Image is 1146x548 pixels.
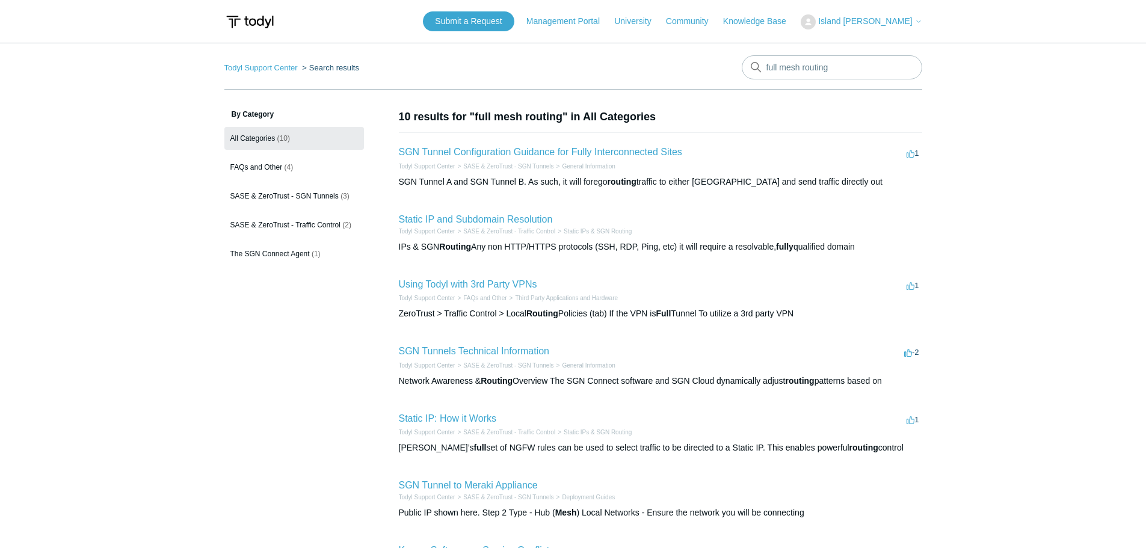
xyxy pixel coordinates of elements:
span: Island [PERSON_NAME] [818,16,912,26]
a: Static IPs & SGN Routing [564,429,632,436]
a: Static IPs & SGN Routing [564,228,632,235]
span: SASE & ZeroTrust - Traffic Control [230,221,340,229]
a: Todyl Support Center [399,494,455,500]
a: SASE & ZeroTrust - SGN Tunnels [463,494,553,500]
div: SGN Tunnel A and SGN Tunnel B. As such, it will forego traffic to either [GEOGRAPHIC_DATA] and se... [399,176,922,188]
a: SGN Tunnel Configuration Guidance for Fully Interconnected Sites [399,147,682,157]
a: Third Party Applications and Hardware [515,295,618,301]
h1: 10 results for "full mesh routing" in All Categories [399,109,922,125]
a: University [614,15,663,28]
li: Third Party Applications and Hardware [507,294,618,303]
li: Todyl Support Center [224,63,300,72]
li: FAQs and Other [455,294,507,303]
a: SASE & ZeroTrust - Traffic Control (2) [224,214,364,236]
em: full [474,443,487,452]
span: (3) [340,192,350,200]
span: SASE & ZeroTrust - SGN Tunnels [230,192,339,200]
div: IPs & SGN Any non HTTP/HTTPS protocols (SSH, RDP, Ping, etc) it will require a resolvable, qualif... [399,241,922,253]
a: Using Todyl with 3rd Party VPNs [399,279,537,289]
em: Routing [481,376,513,386]
span: FAQs and Other [230,163,283,171]
a: All Categories (10) [224,127,364,150]
div: Public IP shown here. Step 2 Type - Hub ( ) Local Networks - Ensure the network you will be conne... [399,506,922,519]
span: (1) [312,250,321,258]
a: Static IP and Subdomain Resolution [399,214,553,224]
em: Mesh [555,508,577,517]
a: SASE & ZeroTrust - Traffic Control [463,228,555,235]
a: Todyl Support Center [224,63,298,72]
a: Todyl Support Center [399,163,455,170]
li: SASE & ZeroTrust - Traffic Control [455,227,555,236]
a: The SGN Connect Agent (1) [224,242,364,265]
span: All Categories [230,134,276,143]
li: Search results [300,63,359,72]
a: SGN Tunnels Technical Information [399,346,550,356]
a: SGN Tunnel to Meraki Appliance [399,480,538,490]
a: Management Portal [526,15,612,28]
em: Routing [526,309,558,318]
span: 1 [907,149,919,158]
li: Todyl Support Center [399,428,455,437]
a: Knowledge Base [723,15,798,28]
a: Deployment Guides [562,494,615,500]
li: Todyl Support Center [399,294,455,303]
li: Todyl Support Center [399,162,455,171]
span: 1 [907,281,919,290]
li: Todyl Support Center [399,493,455,502]
a: FAQs and Other (4) [224,156,364,179]
li: General Information [554,162,615,171]
em: Full [656,309,671,318]
em: Routing [439,242,471,251]
a: Community [666,15,721,28]
a: General Information [562,163,615,170]
li: SASE & ZeroTrust - Traffic Control [455,428,555,437]
em: fully [776,242,793,251]
button: Island [PERSON_NAME] [801,14,922,29]
a: General Information [562,362,615,369]
a: SASE & ZeroTrust - SGN Tunnels [463,362,553,369]
span: The SGN Connect Agent [230,250,310,258]
li: SASE & ZeroTrust - SGN Tunnels [455,162,553,171]
img: Todyl Support Center Help Center home page [224,11,276,33]
a: Submit a Request [423,11,514,31]
li: Deployment Guides [554,493,615,502]
span: 1 [907,415,919,424]
a: SASE & ZeroTrust - SGN Tunnels (3) [224,185,364,208]
em: routing [608,177,636,186]
a: Todyl Support Center [399,429,455,436]
div: ZeroTrust > Traffic Control > Local Policies (tab) If the VPN is Tunnel To utilize a 3rd party VPN [399,307,922,320]
li: General Information [554,361,615,370]
li: Todyl Support Center [399,361,455,370]
input: Search [742,55,922,79]
span: (10) [277,134,290,143]
h3: By Category [224,109,364,120]
li: Todyl Support Center [399,227,455,236]
span: (4) [285,163,294,171]
a: FAQs and Other [463,295,507,301]
a: Todyl Support Center [399,362,455,369]
li: Static IPs & SGN Routing [555,227,632,236]
a: Static IP: How it Works [399,413,496,423]
span: (2) [342,221,351,229]
span: -2 [904,348,919,357]
li: SASE & ZeroTrust - SGN Tunnels [455,361,553,370]
a: SASE & ZeroTrust - Traffic Control [463,429,555,436]
li: Static IPs & SGN Routing [555,428,632,437]
li: SASE & ZeroTrust - SGN Tunnels [455,493,553,502]
a: Todyl Support Center [399,295,455,301]
em: routing [849,443,878,452]
div: [PERSON_NAME]’s set of NGFW rules can be used to select traffic to be directed to a Static IP. Th... [399,442,922,454]
em: routing [785,376,814,386]
a: SASE & ZeroTrust - SGN Tunnels [463,163,553,170]
div: Network Awareness & Overview The SGN Connect software and SGN Cloud dynamically adjust patterns b... [399,375,922,387]
a: Todyl Support Center [399,228,455,235]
